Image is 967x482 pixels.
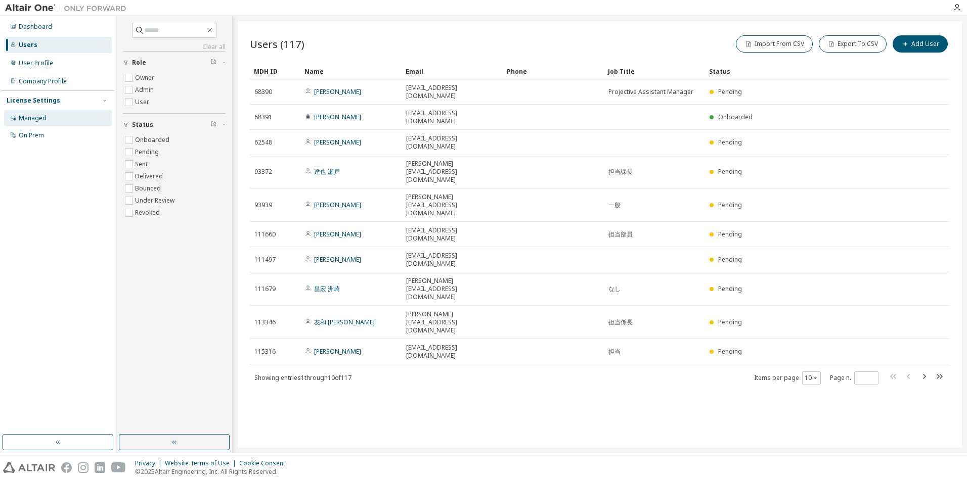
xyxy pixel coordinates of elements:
span: Pending [718,167,742,176]
a: [PERSON_NAME] [314,87,361,96]
div: On Prem [19,131,44,139]
button: Import From CSV [736,35,813,53]
span: Users (117) [250,37,304,51]
div: Company Profile [19,77,67,85]
div: Email [406,63,499,79]
span: Status [132,121,153,129]
span: [PERSON_NAME][EMAIL_ADDRESS][DOMAIN_NAME] [406,277,498,301]
label: Owner [135,72,156,84]
span: 93372 [254,168,272,176]
span: 113346 [254,318,276,326]
label: Delivered [135,170,165,182]
div: Phone [507,63,600,79]
div: MDH ID [254,63,296,79]
span: Onboarded [718,113,753,121]
span: Pending [718,347,742,356]
div: Name [304,63,398,79]
label: Onboarded [135,134,171,146]
span: [EMAIL_ADDRESS][DOMAIN_NAME] [406,134,498,151]
img: linkedin.svg [95,462,105,473]
a: [PERSON_NAME] [314,230,361,238]
label: Revoked [135,207,162,219]
button: 10 [805,374,818,382]
div: Managed [19,114,47,122]
span: Pending [718,201,742,209]
span: 担当課長 [608,168,633,176]
span: 111679 [254,285,276,293]
span: 担当係長 [608,318,633,326]
span: Pending [718,138,742,147]
div: Privacy [135,459,165,467]
div: License Settings [7,97,60,105]
span: Projective Assistant Manager [608,88,693,96]
span: 68391 [254,113,272,121]
span: Role [132,59,146,67]
span: なし [608,285,621,293]
label: Admin [135,84,156,96]
span: [EMAIL_ADDRESS][DOMAIN_NAME] [406,84,498,100]
span: Page n. [830,371,878,384]
span: 68390 [254,88,272,96]
a: [PERSON_NAME] [314,138,361,147]
img: instagram.svg [78,462,89,473]
img: altair_logo.svg [3,462,55,473]
span: 担当部員 [608,230,633,238]
span: 93939 [254,201,272,209]
span: [PERSON_NAME][EMAIL_ADDRESS][DOMAIN_NAME] [406,160,498,184]
label: Sent [135,158,150,170]
label: Pending [135,146,161,158]
img: facebook.svg [61,462,72,473]
span: [EMAIL_ADDRESS][DOMAIN_NAME] [406,252,498,268]
button: Export To CSV [819,35,887,53]
a: [PERSON_NAME] [314,201,361,209]
img: youtube.svg [111,462,126,473]
span: Items per page [754,371,821,384]
a: [PERSON_NAME] [314,113,361,121]
span: [PERSON_NAME][EMAIL_ADDRESS][DOMAIN_NAME] [406,193,498,217]
span: Clear filter [210,121,216,129]
span: Showing entries 1 through 10 of 117 [254,373,351,382]
span: Pending [718,255,742,264]
span: Pending [718,284,742,293]
div: Dashboard [19,23,52,31]
span: 111497 [254,256,276,264]
button: Role [123,52,226,74]
span: Pending [718,318,742,326]
div: User Profile [19,59,53,67]
div: Website Terms of Use [165,459,239,467]
div: Cookie Consent [239,459,291,467]
a: 昌宏 洲崎 [314,284,340,293]
button: Status [123,114,226,136]
img: Altair One [5,3,131,13]
a: [PERSON_NAME] [314,255,361,264]
span: [PERSON_NAME][EMAIL_ADDRESS][DOMAIN_NAME] [406,310,498,334]
div: Status [709,63,897,79]
span: 111660 [254,230,276,238]
span: Pending [718,87,742,96]
label: User [135,96,151,108]
span: 一般 [608,201,621,209]
div: Job Title [608,63,701,79]
span: Clear filter [210,59,216,67]
a: [PERSON_NAME] [314,347,361,356]
label: Under Review [135,195,177,207]
span: [EMAIL_ADDRESS][DOMAIN_NAME] [406,226,498,243]
span: 担当 [608,348,621,356]
a: Clear all [123,43,226,51]
label: Bounced [135,182,163,195]
span: 115316 [254,348,276,356]
p: © 2025 Altair Engineering, Inc. All Rights Reserved. [135,467,291,476]
span: 62548 [254,138,272,147]
a: 友和 [PERSON_NAME] [314,318,375,326]
div: Users [19,41,37,49]
span: [EMAIL_ADDRESS][DOMAIN_NAME] [406,109,498,125]
a: 達也 瀬戸 [314,167,340,176]
button: Add User [893,35,948,53]
span: [EMAIL_ADDRESS][DOMAIN_NAME] [406,344,498,360]
span: Pending [718,230,742,238]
